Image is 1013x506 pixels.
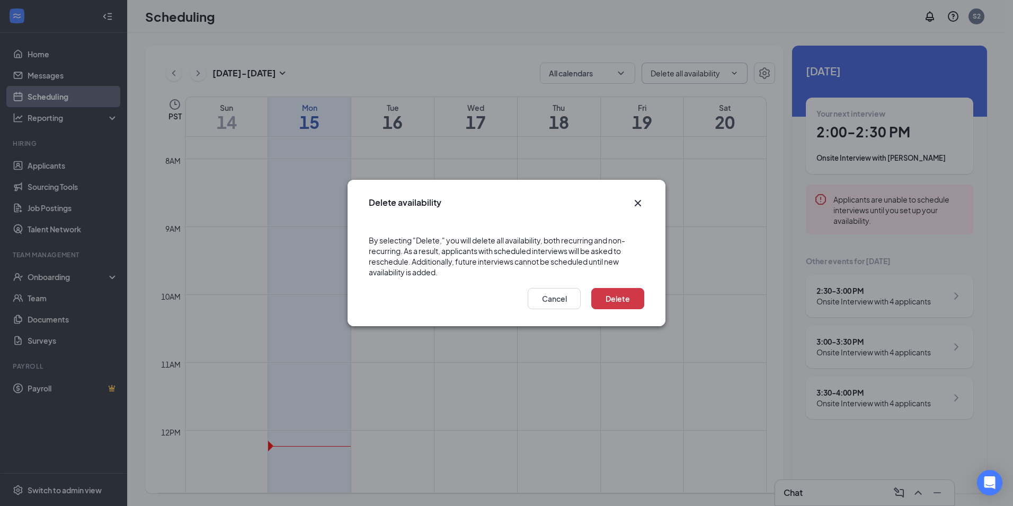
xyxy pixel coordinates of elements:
[632,197,644,210] button: Close
[632,197,644,210] svg: Cross
[369,197,441,208] h3: Delete availability
[369,235,644,277] div: By selecting "Delete," you will delete all availability, both recurring and non-recurring. As a r...
[528,288,581,309] button: Cancel
[977,470,1002,495] div: Open Intercom Messenger
[591,288,644,309] button: Delete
